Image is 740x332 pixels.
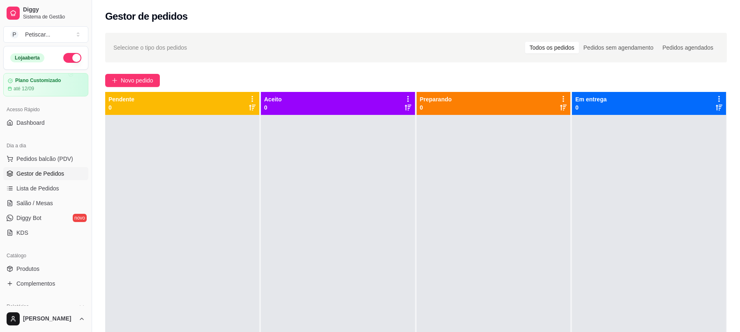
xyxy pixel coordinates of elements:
[420,103,452,112] p: 0
[112,78,118,83] span: plus
[16,169,64,178] span: Gestor de Pedidos
[16,265,39,273] span: Produtos
[23,6,85,14] span: Diggy
[16,229,28,237] span: KDS
[14,85,34,92] article: até 12/09
[63,53,81,63] button: Alterar Status
[420,95,452,103] p: Preparando
[264,103,282,112] p: 0
[579,42,658,53] div: Pedidos sem agendamento
[108,103,134,112] p: 0
[3,249,88,262] div: Catálogo
[15,78,61,84] article: Plano Customizado
[3,103,88,116] div: Acesso Rápido
[3,26,88,43] button: Select a team
[16,199,53,207] span: Salão / Mesas
[16,214,41,222] span: Diggy Bot
[3,167,88,180] a: Gestor de Pedidos
[3,116,88,129] a: Dashboard
[658,42,718,53] div: Pedidos agendados
[3,211,88,224] a: Diggy Botnovo
[3,152,88,165] button: Pedidos balcão (PDV)
[3,262,88,275] a: Produtos
[16,119,45,127] span: Dashboard
[16,155,73,163] span: Pedidos balcão (PDV)
[3,139,88,152] div: Dia a dia
[525,42,579,53] div: Todos os pedidos
[23,315,75,323] span: [PERSON_NAME]
[23,14,85,20] span: Sistema de Gestão
[264,95,282,103] p: Aceito
[25,30,50,39] div: Petiscar ...
[105,74,160,87] button: Novo pedido
[3,3,88,23] a: DiggySistema de Gestão
[108,95,134,103] p: Pendente
[7,303,29,310] span: Relatórios
[3,182,88,195] a: Lista de Pedidos
[16,279,55,288] span: Complementos
[3,197,88,210] a: Salão / Mesas
[575,95,606,103] p: Em entrega
[3,73,88,96] a: Plano Customizadoaté 12/09
[3,226,88,239] a: KDS
[3,309,88,329] button: [PERSON_NAME]
[16,184,59,192] span: Lista de Pedidos
[105,10,188,23] h2: Gestor de pedidos
[10,53,44,62] div: Loja aberta
[3,277,88,290] a: Complementos
[113,43,187,52] span: Selecione o tipo dos pedidos
[10,30,18,39] span: P
[575,103,606,112] p: 0
[121,76,153,85] span: Novo pedido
